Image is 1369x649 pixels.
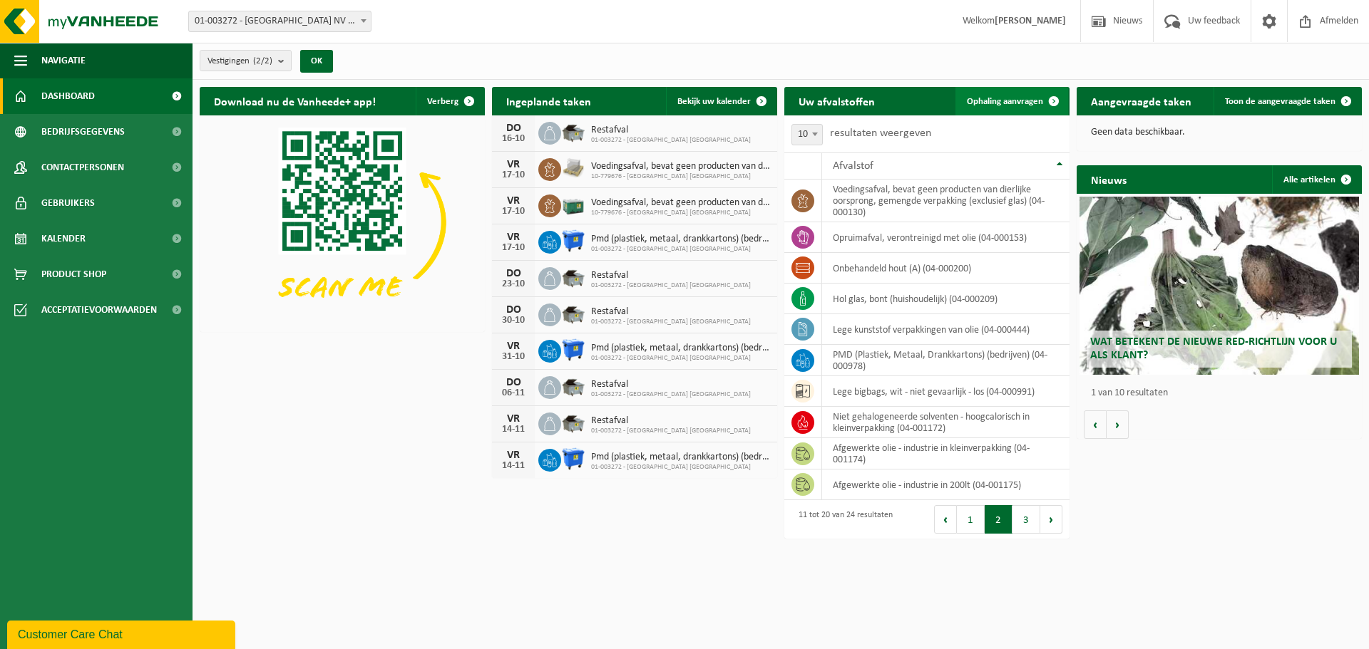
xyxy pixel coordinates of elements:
[822,407,1070,438] td: niet gehalogeneerde solventen - hoogcalorisch in kleinverpakking (04-001172)
[499,207,528,217] div: 17-10
[591,136,751,145] span: 01-003272 - [GEOGRAPHIC_DATA] [GEOGRAPHIC_DATA]
[591,270,751,281] span: Restafval
[591,172,770,181] span: 10-779676 - [GEOGRAPHIC_DATA] [GEOGRAPHIC_DATA]
[200,115,485,329] img: Download de VHEPlus App
[207,51,272,72] span: Vestigingen
[822,253,1070,284] td: onbehandeld hout (A) (04-000200)
[591,379,751,390] span: Restafval
[591,318,751,326] span: 01-003272 - [GEOGRAPHIC_DATA] [GEOGRAPHIC_DATA]
[499,268,528,279] div: DO
[791,504,893,535] div: 11 tot 20 van 24 resultaten
[499,243,528,253] div: 17-10
[499,377,528,388] div: DO
[1272,165,1360,194] a: Alle artikelen
[791,124,823,145] span: 10
[822,469,1070,500] td: afgewerkte olie - industrie in 200lt (04-001175)
[499,352,528,362] div: 31-10
[784,87,889,115] h2: Uw afvalstoffen
[492,87,605,115] h2: Ingeplande taken
[41,221,86,256] span: Kalender
[591,197,770,209] span: Voedingsafval, bevat geen producten van dierlijke oorsprong, gemengde verpakking...
[591,209,770,217] span: 10-779676 - [GEOGRAPHIC_DATA] [GEOGRAPHIC_DATA]
[41,150,124,185] span: Contactpersonen
[1107,410,1129,439] button: Volgende
[1214,87,1360,115] a: Toon de aangevraagde taken
[1077,87,1206,115] h2: Aangevraagde taken
[1012,505,1040,534] button: 3
[499,279,528,289] div: 23-10
[666,87,776,115] a: Bekijk uw kalender
[591,306,751,318] span: Restafval
[561,301,585,326] img: WB-5000-GAL-GY-01
[1040,505,1062,534] button: Next
[188,11,371,32] span: 01-003272 - BELGOSUC NV - BEERNEM
[822,314,1070,345] td: lege kunststof verpakkingen van olie (04-000444)
[822,180,1070,222] td: voedingsafval, bevat geen producten van dierlijke oorsprong, gemengde verpakking (exclusief glas)...
[591,390,751,399] span: 01-003272 - [GEOGRAPHIC_DATA] [GEOGRAPHIC_DATA]
[41,185,95,221] span: Gebruikers
[591,234,770,245] span: Pmd (plastiek, metaal, drankkartons) (bedrijven)
[1080,197,1359,375] a: Wat betekent de nieuwe RED-richtlijn voor u als klant?
[561,447,585,471] img: WB-1100-HPE-BE-01
[822,222,1070,253] td: opruimafval, verontreinigd met olie (04-000153)
[822,284,1070,314] td: hol glas, bont (huishoudelijk) (04-000209)
[499,316,528,326] div: 30-10
[934,505,957,534] button: Previous
[561,374,585,398] img: WB-5000-GAL-GY-01
[677,97,751,106] span: Bekijk uw kalender
[499,232,528,243] div: VR
[1084,410,1107,439] button: Vorige
[833,160,873,172] span: Afvalstof
[591,343,770,354] span: Pmd (plastiek, metaal, drankkartons) (bedrijven)
[591,161,770,172] span: Voedingsafval, bevat geen producten van dierlijke oorsprong, gemengde verpakking...
[591,354,770,363] span: 01-003272 - [GEOGRAPHIC_DATA] [GEOGRAPHIC_DATA]
[591,245,770,254] span: 01-003272 - [GEOGRAPHIC_DATA] [GEOGRAPHIC_DATA]
[591,427,751,435] span: 01-003272 - [GEOGRAPHIC_DATA] [GEOGRAPHIC_DATA]
[822,438,1070,469] td: afgewerkte olie - industrie in kleinverpakking (04-001174)
[499,461,528,471] div: 14-11
[985,505,1012,534] button: 2
[1090,336,1337,361] span: Wat betekent de nieuwe RED-richtlijn voor u als klant?
[967,97,1043,106] span: Ophaling aanvragen
[499,388,528,398] div: 06-11
[822,345,1070,376] td: PMD (Plastiek, Metaal, Drankkartons) (bedrijven) (04-000978)
[499,159,528,170] div: VR
[427,97,458,106] span: Verberg
[41,256,106,292] span: Product Shop
[253,56,272,66] count: (2/2)
[41,78,95,114] span: Dashboard
[822,376,1070,407] td: lege bigbags, wit - niet gevaarlijk - los (04-000991)
[830,128,931,139] label: resultaten weergeven
[955,87,1068,115] a: Ophaling aanvragen
[499,425,528,435] div: 14-11
[41,114,125,150] span: Bedrijfsgegevens
[561,192,585,217] img: PB-LB-0680-HPE-GN-01
[200,50,292,71] button: Vestigingen(2/2)
[499,341,528,352] div: VR
[416,87,483,115] button: Verberg
[957,505,985,534] button: 1
[561,229,585,253] img: WB-1100-HPE-BE-01
[7,618,238,649] iframe: chat widget
[200,87,390,115] h2: Download nu de Vanheede+ app!
[300,50,333,73] button: OK
[499,170,528,180] div: 17-10
[792,125,822,145] span: 10
[41,292,157,328] span: Acceptatievoorwaarden
[41,43,86,78] span: Navigatie
[591,281,751,290] span: 01-003272 - [GEOGRAPHIC_DATA] [GEOGRAPHIC_DATA]
[189,11,371,31] span: 01-003272 - BELGOSUC NV - BEERNEM
[995,16,1066,26] strong: [PERSON_NAME]
[591,452,770,463] span: Pmd (plastiek, metaal, drankkartons) (bedrijven)
[561,338,585,362] img: WB-1100-HPE-BE-01
[591,415,751,427] span: Restafval
[499,195,528,207] div: VR
[1091,128,1348,137] p: Geen data beschikbaar.
[499,134,528,144] div: 16-10
[1091,388,1355,398] p: 1 van 10 resultaten
[1077,165,1141,193] h2: Nieuws
[1225,97,1335,106] span: Toon de aangevraagde taken
[561,120,585,144] img: WB-5000-GAL-GY-01
[591,125,751,136] span: Restafval
[561,156,585,180] img: LP-PA-00000-WDN-11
